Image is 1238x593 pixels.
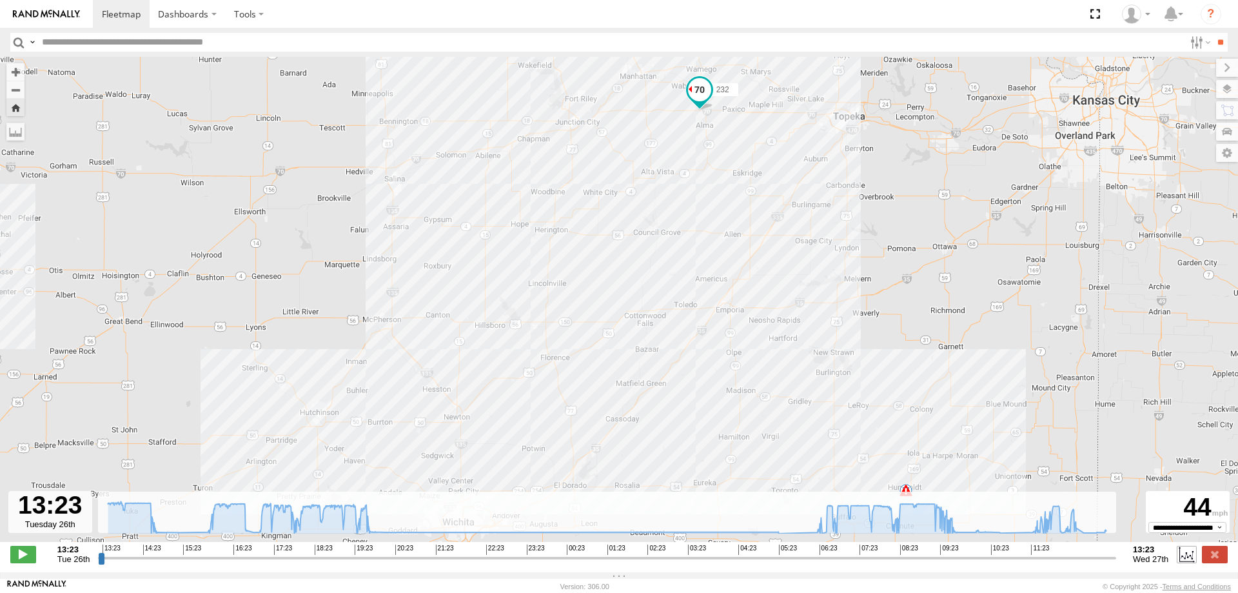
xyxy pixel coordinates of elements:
[991,545,1009,555] span: 10:23
[10,546,36,563] label: Play/Stop
[1216,144,1238,162] label: Map Settings
[1117,5,1155,24] div: Steve Basgall
[1148,493,1228,522] div: 44
[1133,554,1168,564] span: Wed 27th Aug 2025
[1201,4,1221,25] i: ?
[560,583,609,590] div: Version: 306.00
[57,545,90,554] strong: 13:23
[27,33,37,52] label: Search Query
[779,545,797,555] span: 05:23
[1163,583,1231,590] a: Terms and Conditions
[57,554,90,564] span: Tue 26th Aug 2025
[7,580,66,593] a: Visit our Website
[315,545,333,555] span: 18:23
[183,545,201,555] span: 15:23
[900,545,918,555] span: 08:23
[355,545,373,555] span: 19:23
[274,545,292,555] span: 17:23
[103,545,121,555] span: 13:23
[1031,545,1049,555] span: 11:23
[567,545,585,555] span: 00:23
[716,85,729,94] span: 232
[6,99,25,116] button: Zoom Home
[436,545,454,555] span: 21:23
[940,545,958,555] span: 09:23
[738,545,756,555] span: 04:23
[1133,545,1168,554] strong: 13:23
[527,545,545,555] span: 23:23
[6,63,25,81] button: Zoom in
[1202,546,1228,563] label: Close
[143,545,161,555] span: 14:23
[395,545,413,555] span: 20:23
[688,545,706,555] span: 03:23
[1185,33,1213,52] label: Search Filter Options
[647,545,665,555] span: 02:23
[486,545,504,555] span: 22:23
[860,545,878,555] span: 07:23
[6,123,25,141] label: Measure
[233,545,251,555] span: 16:23
[13,10,80,19] img: rand-logo.svg
[820,545,838,555] span: 06:23
[6,81,25,99] button: Zoom out
[1103,583,1231,590] div: © Copyright 2025 -
[607,545,625,555] span: 01:23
